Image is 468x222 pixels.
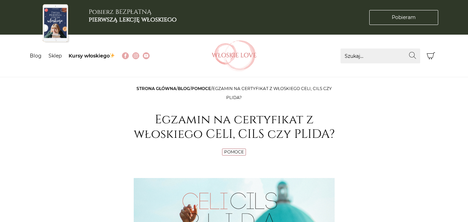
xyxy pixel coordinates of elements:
a: Strona główna [136,86,176,91]
a: Blog [30,53,42,59]
b: pierwszą lekcję włoskiego [89,15,177,24]
h1: Egzamin na certyfikat z włoskiego CELI, CILS czy PLIDA? [134,113,335,142]
a: Kursy włoskiego [69,53,115,59]
a: Pobieram [369,10,438,25]
span: Egzamin na certyfikat z włoskiego CELI, CILS czy PLIDA? [212,86,332,100]
a: Pomoce [224,149,244,154]
a: Sklep [48,53,62,59]
a: Blog [178,86,190,91]
input: Szukaj... [341,48,420,63]
a: Pomoce [191,86,211,91]
h3: Pobierz BEZPŁATNĄ [89,8,177,23]
span: Pobieram [392,14,416,21]
span: / / / [136,86,332,100]
img: Włoskielove [212,40,257,71]
img: ✨ [110,53,115,58]
button: Koszyk [424,48,439,63]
